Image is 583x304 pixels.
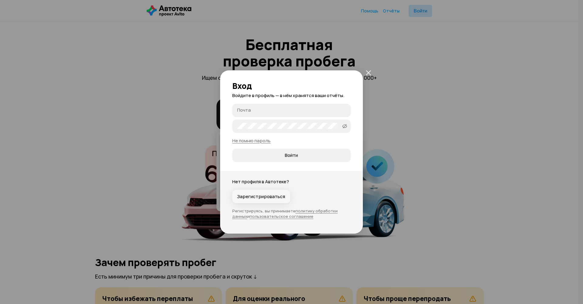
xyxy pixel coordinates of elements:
[232,178,351,185] p: Нет профиля в Автотеке?
[237,194,285,200] span: Зарегистрироваться
[237,107,348,113] input: Почта
[285,152,298,158] span: Войти
[232,190,290,203] button: Зарегистрироваться
[232,208,351,219] p: Регистрируясь, вы принимаете и
[232,208,338,219] a: политику обработки данных
[250,214,313,219] a: пользовательское соглашение
[232,92,351,99] p: Войдите в профиль — в нём хранятся ваши отчёты.
[232,137,271,144] a: Не помню пароль
[232,81,351,90] h2: Вход
[363,67,374,78] button: закрыть
[232,149,351,162] button: Войти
